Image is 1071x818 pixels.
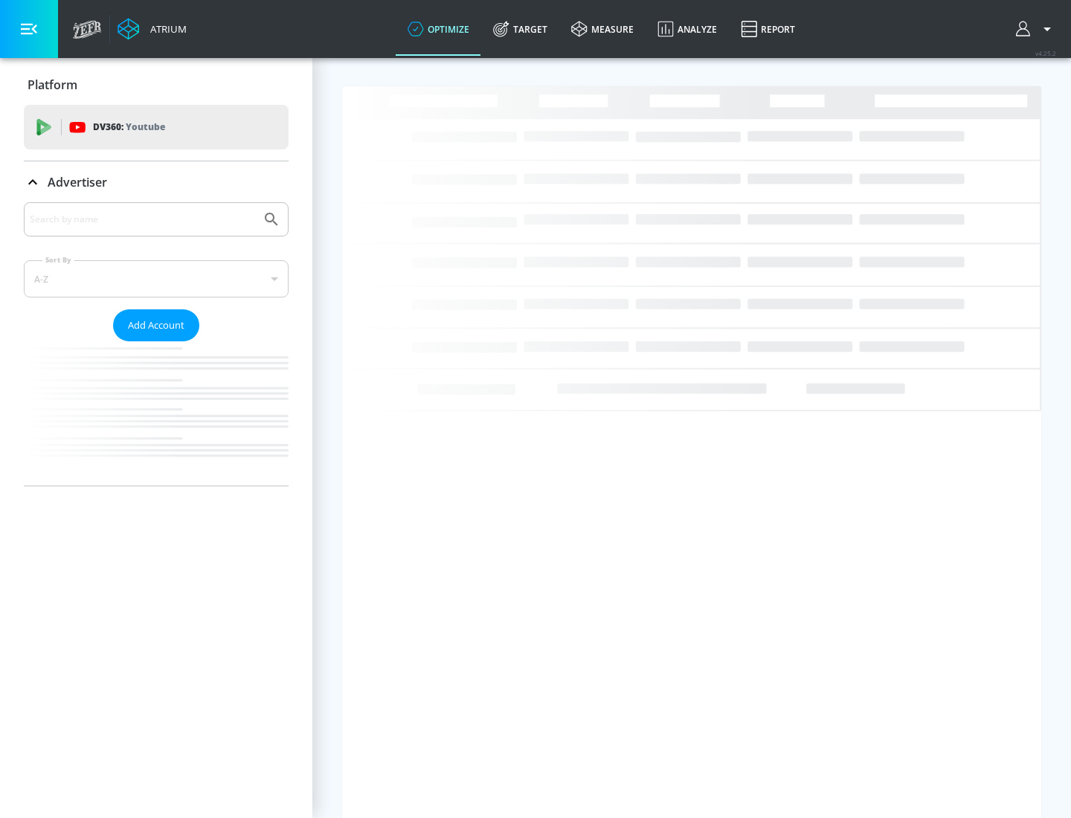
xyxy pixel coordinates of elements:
[128,317,184,334] span: Add Account
[113,309,199,341] button: Add Account
[93,119,165,135] p: DV360:
[24,161,289,203] div: Advertiser
[396,2,481,56] a: optimize
[559,2,646,56] a: measure
[24,260,289,297] div: A-Z
[24,202,289,486] div: Advertiser
[144,22,187,36] div: Atrium
[24,105,289,149] div: DV360: Youtube
[48,174,107,190] p: Advertiser
[30,210,255,229] input: Search by name
[42,255,74,265] label: Sort By
[1035,49,1056,57] span: v 4.25.2
[126,119,165,135] p: Youtube
[646,2,729,56] a: Analyze
[28,77,77,93] p: Platform
[481,2,559,56] a: Target
[118,18,187,40] a: Atrium
[24,341,289,486] nav: list of Advertiser
[729,2,807,56] a: Report
[24,64,289,106] div: Platform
